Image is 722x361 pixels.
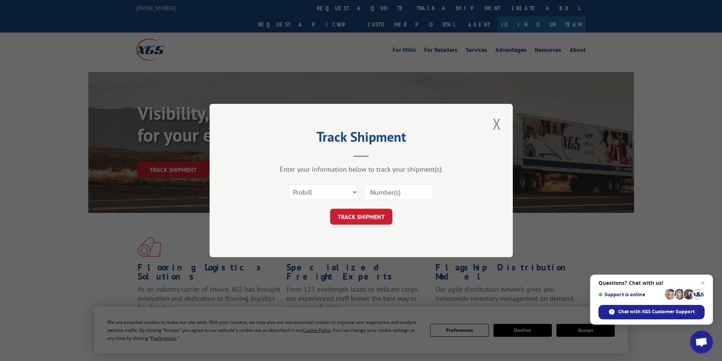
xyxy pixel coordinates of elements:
[490,113,503,134] button: Close modal
[598,305,705,319] span: Chat with XGS Customer Support
[364,184,434,200] input: Number(s)
[690,331,713,353] a: Open chat
[247,131,475,146] h2: Track Shipment
[598,280,705,286] span: Questions? Chat with us!
[247,165,475,173] div: Enter your information below to track your shipment(s).
[598,292,662,297] span: Support is online
[330,209,392,225] button: TRACK SHIPMENT
[618,308,695,315] span: Chat with XGS Customer Support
